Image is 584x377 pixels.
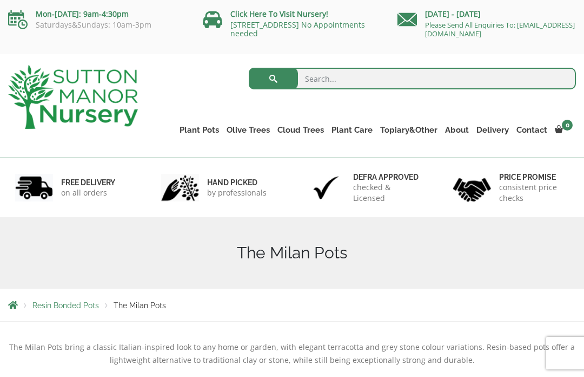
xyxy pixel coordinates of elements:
p: on all orders [61,187,115,198]
p: by professionals [207,187,267,198]
input: Search... [249,68,576,89]
a: [STREET_ADDRESS] No Appointments needed [230,19,365,38]
p: The Milan Pots bring a classic Italian-inspired look to any home or garden, with elegant terracot... [8,341,576,367]
a: Delivery [473,122,513,138]
a: Resin Bonded Pots [32,301,99,310]
img: 3.jpg [307,174,345,201]
a: Contact [513,122,551,138]
img: 2.jpg [161,174,199,201]
a: Please Send All Enquiries To: [EMAIL_ADDRESS][DOMAIN_NAME] [425,20,575,38]
h6: FREE DELIVERY [61,178,115,187]
a: Cloud Trees [274,122,328,138]
a: 0 [551,122,576,138]
a: Topiary&Other [376,122,441,138]
a: Click Here To Visit Nursery! [230,9,328,19]
p: [DATE] - [DATE] [397,8,576,21]
a: About [441,122,473,138]
a: Plant Care [328,122,376,138]
a: Olive Trees [223,122,274,138]
h6: hand picked [207,178,267,187]
img: 1.jpg [15,174,53,201]
p: checked & Licensed [353,182,423,204]
a: Plant Pots [176,122,223,138]
h6: Defra approved [353,172,423,182]
p: Mon-[DATE]: 9am-4:30pm [8,8,187,21]
img: logo [8,65,138,129]
span: 0 [562,120,573,131]
img: 4.jpg [453,171,491,204]
span: The Milan Pots [114,301,166,310]
p: consistent price checks [499,182,569,204]
h6: Price promise [499,172,569,182]
nav: Breadcrumbs [8,301,576,309]
h1: The Milan Pots [8,243,576,263]
p: Saturdays&Sundays: 10am-3pm [8,21,187,29]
